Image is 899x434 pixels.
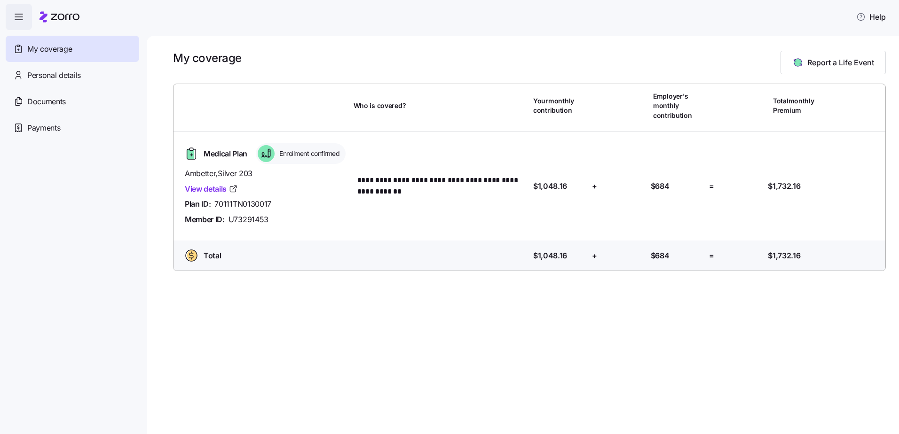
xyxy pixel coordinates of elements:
[533,250,567,262] span: $1,048.16
[781,51,886,74] button: Report a Life Event
[173,51,242,65] h1: My coverage
[185,183,238,195] a: View details
[27,96,66,108] span: Documents
[768,180,800,192] span: $1,732.16
[6,115,139,141] a: Payments
[27,70,81,81] span: Personal details
[6,36,139,62] a: My coverage
[856,11,886,23] span: Help
[849,8,893,26] button: Help
[651,180,670,192] span: $684
[709,250,714,262] span: =
[6,62,139,88] a: Personal details
[533,180,567,192] span: $1,048.16
[204,250,221,262] span: Total
[773,96,826,116] span: Total monthly Premium
[229,214,268,225] span: U73291453
[592,180,597,192] span: +
[651,250,670,262] span: $684
[768,250,800,262] span: $1,732.16
[27,43,72,55] span: My coverage
[6,88,139,115] a: Documents
[354,101,406,110] span: Who is covered?
[276,149,339,158] span: Enrollment confirmed
[185,168,346,179] span: Ambetter , Silver 203
[214,198,271,210] span: 70111TN0130017
[185,198,211,210] span: Plan ID:
[592,250,597,262] span: +
[807,57,874,68] span: Report a Life Event
[653,92,706,120] span: Employer's monthly contribution
[204,148,247,160] span: Medical Plan
[533,96,586,116] span: Your monthly contribution
[709,180,714,192] span: =
[185,214,225,225] span: Member ID:
[27,122,60,134] span: Payments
